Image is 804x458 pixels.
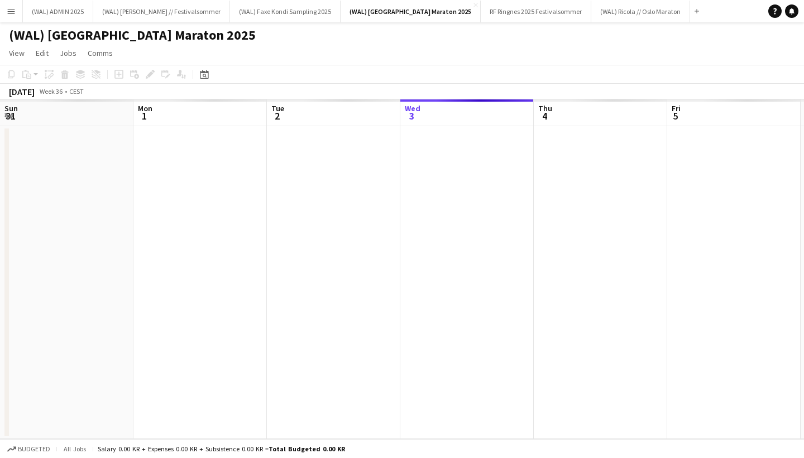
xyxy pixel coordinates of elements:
button: Budgeted [6,443,52,455]
span: Mon [138,103,152,113]
div: [DATE] [9,86,35,97]
span: Budgeted [18,445,50,453]
span: Wed [405,103,420,113]
a: Jobs [55,46,81,60]
span: Edit [36,48,49,58]
button: (WAL) [GEOGRAPHIC_DATA] Maraton 2025 [341,1,481,22]
span: 2 [270,109,284,122]
span: Jobs [60,48,76,58]
button: (WAL) [PERSON_NAME] // Festivalsommer [93,1,230,22]
span: Fri [672,103,681,113]
span: Sun [4,103,18,113]
button: RF Ringnes 2025 Festivalsommer [481,1,591,22]
div: Salary 0.00 KR + Expenses 0.00 KR + Subsistence 0.00 KR = [98,445,345,453]
span: All jobs [61,445,88,453]
span: 5 [670,109,681,122]
button: (WAL) Ricola // Oslo Maraton [591,1,690,22]
div: CEST [69,87,84,96]
span: Thu [538,103,552,113]
span: 4 [537,109,552,122]
h1: (WAL) [GEOGRAPHIC_DATA] Maraton 2025 [9,27,256,44]
span: View [9,48,25,58]
button: (WAL) Faxe Kondi Sampling 2025 [230,1,341,22]
span: Tue [271,103,284,113]
span: Comms [88,48,113,58]
span: Total Budgeted 0.00 KR [269,445,345,453]
button: (WAL) ADMIN 2025 [23,1,93,22]
span: 3 [403,109,420,122]
span: 1 [136,109,152,122]
span: Week 36 [37,87,65,96]
span: 31 [3,109,18,122]
a: Comms [83,46,117,60]
a: Edit [31,46,53,60]
a: View [4,46,29,60]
